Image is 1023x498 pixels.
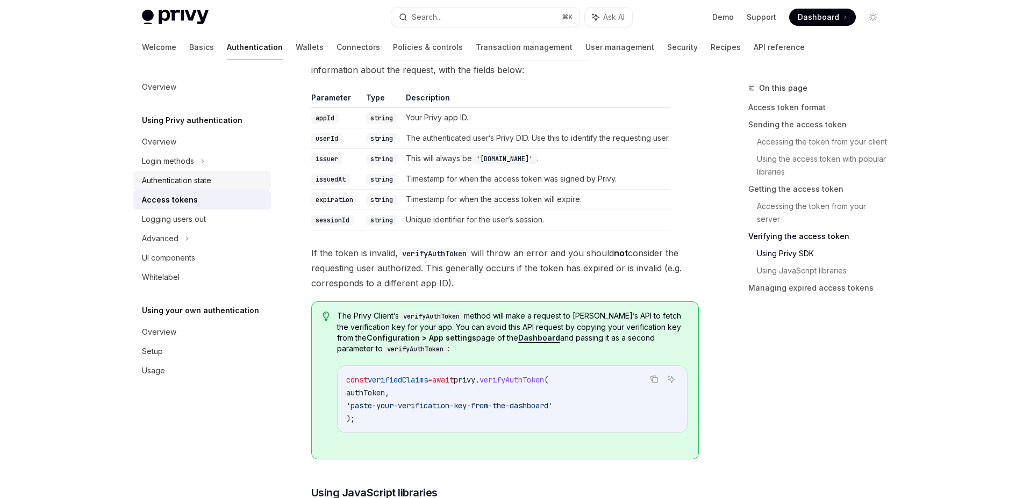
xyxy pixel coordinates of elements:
[366,154,397,164] code: string
[664,372,678,386] button: Ask AI
[296,34,324,60] a: Wallets
[747,12,776,23] a: Support
[748,116,890,133] a: Sending the access token
[562,13,573,21] span: ⌘ K
[189,34,214,60] a: Basics
[133,322,271,342] a: Overview
[133,268,271,287] a: Whitelabel
[398,248,471,259] code: verifyAuthToken
[759,82,807,95] span: On this page
[402,128,670,148] td: The authenticated user’s Privy DID. Use this to identify the requesting user.
[311,92,362,108] th: Parameter
[603,12,625,23] span: Ask AI
[142,135,176,148] div: Overview
[133,248,271,268] a: UI components
[366,113,397,124] code: string
[757,198,890,228] a: Accessing the token from your server
[142,213,206,226] div: Logging users out
[399,311,464,322] code: verifyAuthToken
[133,361,271,380] a: Usage
[748,99,890,116] a: Access token format
[133,132,271,151] a: Overview
[367,333,476,342] strong: Configuration > App settings
[133,190,271,210] a: Access tokens
[133,210,271,229] a: Logging users out
[142,271,180,284] div: Whitelabel
[432,375,454,385] span: await
[337,311,687,355] span: The Privy Client’s method will make a request to [PERSON_NAME]’s API to fetch the verification ke...
[311,154,342,164] code: issuer
[142,232,178,245] div: Advanced
[368,375,428,385] span: verifiedClaims
[518,333,560,342] strong: Dashboard
[142,114,242,127] h5: Using Privy authentication
[346,388,385,398] span: authToken
[757,245,890,262] a: Using Privy SDK
[346,401,553,410] span: 'paste-your-verification-key-from-the-dashboard'
[789,9,856,26] a: Dashboard
[142,304,259,317] h5: Using your own authentication
[614,248,628,258] strong: not
[518,49,591,61] code: AuthTokenClaims
[711,34,741,60] a: Recipes
[748,228,890,245] a: Verifying the access token
[402,189,670,210] td: Timestamp for when the access token will expire.
[142,81,176,93] div: Overview
[748,181,890,198] a: Getting the access token
[133,77,271,97] a: Overview
[402,169,670,189] td: Timestamp for when the access token was signed by Privy.
[585,34,654,60] a: User management
[311,174,350,185] code: issuedAt
[142,10,209,25] img: light logo
[142,326,176,338] div: Overview
[362,92,402,108] th: Type
[712,12,734,23] a: Demo
[142,193,198,206] div: Access tokens
[454,375,475,385] span: privy
[402,92,670,108] th: Description
[227,34,283,60] a: Authentication
[472,154,537,164] code: '[DOMAIN_NAME]'
[142,345,163,358] div: Setup
[142,174,211,187] div: Authentication state
[366,194,397,205] code: string
[757,262,890,279] a: Using JavaScript libraries
[754,34,805,60] a: API reference
[475,375,480,385] span: .
[311,194,357,205] code: expiration
[142,364,165,377] div: Usage
[323,312,330,321] svg: Tip
[337,34,380,60] a: Connectors
[142,34,176,60] a: Welcome
[428,375,432,385] span: =
[476,34,573,60] a: Transaction management
[366,174,397,185] code: string
[412,11,442,24] div: Search...
[142,251,195,264] div: UI components
[311,215,354,226] code: sessionId
[391,8,580,27] button: Search...⌘K
[133,342,271,361] a: Setup
[311,246,699,291] span: If the token is invalid, will throw an error and you should consider the requesting user authoriz...
[757,150,890,181] a: Using the access token with popular libraries
[402,210,670,230] td: Unique identifier for the user’s session.
[383,344,448,355] code: verifyAuthToken
[391,49,464,61] code: verifyAuthToken
[311,47,699,77] span: If the token is valid, will return an object with additional information about the request, with ...
[346,414,355,423] span: );
[346,375,368,385] span: const
[544,375,548,385] span: (
[385,388,389,398] span: ,
[647,372,661,386] button: Copy the contents from the code block
[748,279,890,297] a: Managing expired access tokens
[667,34,698,60] a: Security
[402,107,670,128] td: Your Privy app ID.
[133,171,271,190] a: Authentication state
[757,133,890,150] a: Accessing the token from your client
[311,133,342,144] code: userId
[864,9,882,26] button: Toggle dark mode
[311,113,339,124] code: appId
[402,148,670,169] td: This will always be .
[142,155,194,168] div: Login methods
[366,215,397,226] code: string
